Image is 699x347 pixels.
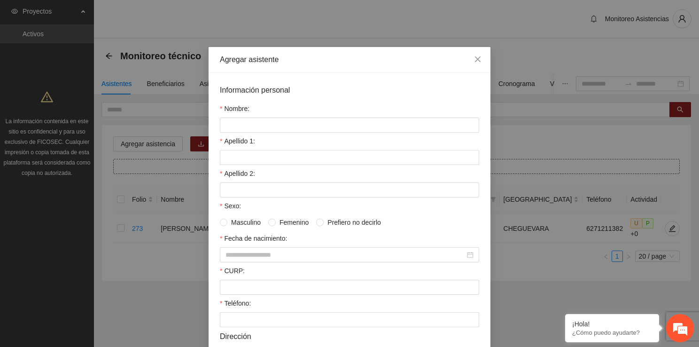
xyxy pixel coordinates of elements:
div: Minimizar ventana de chat en vivo [154,5,177,27]
span: Estamos en línea. [54,117,130,212]
label: Nombre: [220,103,249,114]
input: CURP: [220,280,479,295]
textarea: Escriba su mensaje y pulse “Intro” [5,240,179,273]
span: Femenino [276,217,312,228]
label: Apellido 2: [220,168,255,179]
span: Información personal [220,84,290,96]
span: Masculino [227,217,264,228]
label: Fecha de nacimiento: [220,233,287,244]
span: Dirección [220,331,251,342]
div: Agregar asistente [220,55,479,65]
span: close [474,55,482,63]
button: Close [465,47,490,72]
div: Chatee con nosotros ahora [49,48,158,60]
div: ¡Hola! [572,320,652,328]
input: Apellido 2: [220,182,479,197]
input: Apellido 1: [220,150,479,165]
input: Fecha de nacimiento: [225,250,465,260]
input: Nombre: [220,118,479,133]
label: Sexo: [220,201,241,211]
label: Apellido 1: [220,136,255,146]
input: Teléfono: [220,312,479,327]
label: CURP: [220,266,245,276]
p: ¿Cómo puedo ayudarte? [572,329,652,336]
label: Teléfono: [220,298,251,308]
span: Prefiero no decirlo [324,217,385,228]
